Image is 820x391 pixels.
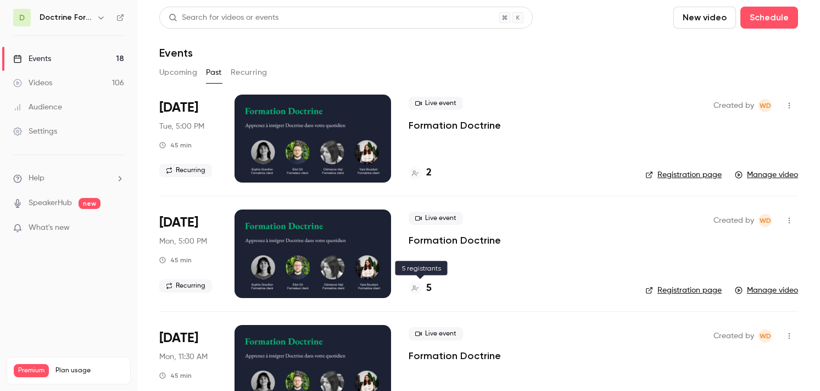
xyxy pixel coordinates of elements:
[760,329,771,343] span: WD
[409,166,432,180] a: 2
[758,214,772,227] span: Webinar Doctrine
[231,64,267,81] button: Recurring
[740,7,798,29] button: Schedule
[713,99,754,112] span: Created by
[159,210,217,298] div: Sep 29 Mon, 5:00 PM (Europe/Paris)
[673,7,736,29] button: New video
[735,285,798,296] a: Manage video
[159,329,198,347] span: [DATE]
[409,327,463,340] span: Live event
[13,53,51,64] div: Events
[159,279,212,293] span: Recurring
[409,281,432,296] a: 5
[206,64,222,81] button: Past
[159,121,204,132] span: Tue, 5:00 PM
[14,364,49,377] span: Premium
[159,164,212,177] span: Recurring
[159,214,198,232] span: [DATE]
[645,169,722,180] a: Registration page
[40,12,92,23] h6: Doctrine Formation Avocats
[159,141,192,150] div: 45 min
[713,329,754,343] span: Created by
[426,166,432,180] h4: 2
[19,12,25,24] span: D
[55,366,124,375] span: Plan usage
[13,102,62,113] div: Audience
[159,64,197,81] button: Upcoming
[13,173,124,184] li: help-dropdown-opener
[409,97,463,110] span: Live event
[159,99,198,117] span: [DATE]
[29,197,72,209] a: SpeakerHub
[159,371,192,380] div: 45 min
[159,95,217,183] div: Sep 30 Tue, 5:00 PM (Europe/Paris)
[13,78,52,89] div: Videos
[29,222,70,234] span: What's new
[13,126,57,137] div: Settings
[713,214,754,227] span: Created by
[760,214,771,227] span: WD
[409,234,501,247] a: Formation Doctrine
[645,285,722,296] a: Registration page
[159,236,207,247] span: Mon, 5:00 PM
[758,329,772,343] span: Webinar Doctrine
[735,169,798,180] a: Manage video
[409,349,501,362] a: Formation Doctrine
[169,12,278,24] div: Search for videos or events
[159,351,208,362] span: Mon, 11:30 AM
[159,256,192,265] div: 45 min
[409,119,501,132] a: Formation Doctrine
[29,173,44,184] span: Help
[79,198,101,209] span: new
[409,212,463,225] span: Live event
[758,99,772,112] span: Webinar Doctrine
[111,223,124,233] iframe: Noticeable Trigger
[426,281,432,296] h4: 5
[159,46,193,59] h1: Events
[760,99,771,112] span: WD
